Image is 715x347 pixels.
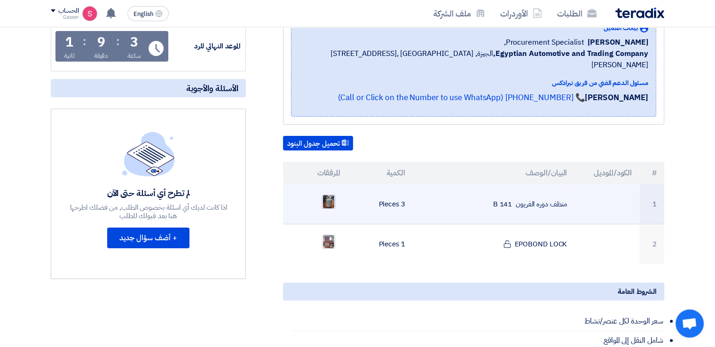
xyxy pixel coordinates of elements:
[413,184,575,224] td: منظف دوره الفريون 141 B
[550,2,604,24] a: الطلبات
[426,2,493,24] a: ملف الشركة
[348,162,413,184] th: الكمية
[170,41,241,52] div: الموعد النهائي للرد
[574,162,639,184] th: الكود/الموديل
[322,233,335,250] img: _1758631342047.jpg
[283,162,348,184] th: المرفقات
[127,51,141,61] div: ساعة
[186,83,238,94] span: الأسئلة والأجوبة
[615,8,664,18] img: Teradix logo
[588,37,648,48] span: [PERSON_NAME]
[639,162,664,184] th: #
[134,11,153,17] span: English
[69,188,228,198] div: لم تطرح أي أسئلة حتى الآن
[618,286,657,297] span: الشروط العامة
[322,193,335,210] img: _1758631393985.jpeg
[348,184,413,224] td: 3 Pieces
[130,36,138,49] div: 3
[493,2,550,24] a: الأوردرات
[338,92,585,103] a: 📞 [PHONE_NUMBER] (Call or Click on the Number to use WhatsApp)
[122,132,175,176] img: empty_state_list.svg
[639,184,664,224] td: 1
[292,312,664,331] li: سعر الوحدة لكل عنصر/نشاط
[504,37,584,48] span: Procurement Specialist,
[97,36,105,49] div: 9
[585,92,648,103] strong: [PERSON_NAME]
[676,309,704,338] div: Open chat
[127,6,169,21] button: English
[69,203,228,220] div: اذا كانت لديك أي اسئلة بخصوص الطلب, من فضلك اطرحها هنا بعد قبولك للطلب
[82,6,97,21] img: unnamed_1748516558010.png
[299,78,648,88] div: مسئول الدعم الفني من فريق تيرادكس
[283,136,353,151] button: تحميل جدول البنود
[64,51,75,61] div: ثانية
[94,51,109,61] div: دقيقة
[604,23,638,33] span: بيانات العميل
[413,224,575,264] td: EPOBOND LOCK
[83,33,86,50] div: :
[413,162,575,184] th: البيان/الوصف
[51,15,79,20] div: Gasser
[116,33,119,50] div: :
[493,48,648,59] b: Egyptian Automotive and Trading Company,
[639,224,664,264] td: 2
[58,7,79,15] div: الحساب
[299,48,648,71] span: الجيزة, [GEOGRAPHIC_DATA] ,[STREET_ADDRESS][PERSON_NAME]
[107,228,189,248] button: + أضف سؤال جديد
[65,36,73,49] div: 1
[348,224,413,264] td: 1 Pieces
